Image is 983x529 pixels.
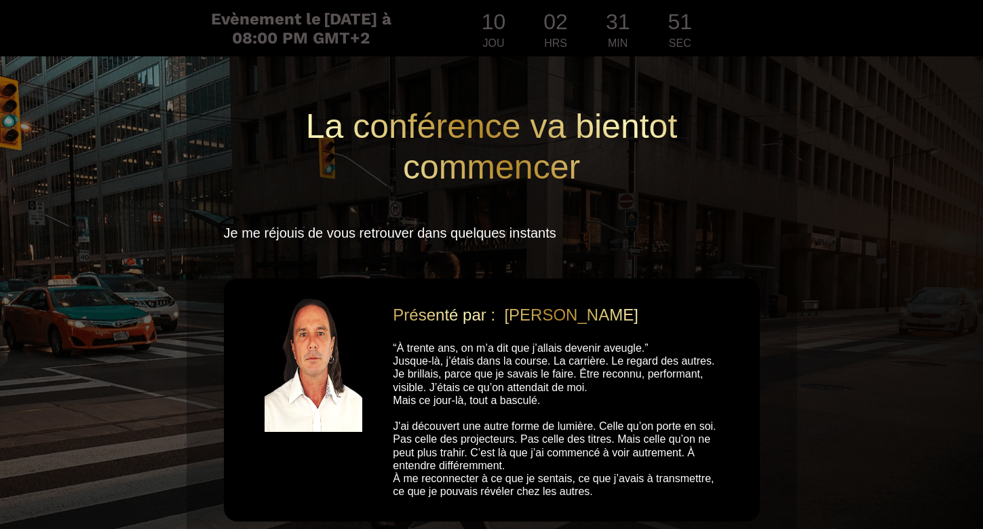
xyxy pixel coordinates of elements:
[224,221,760,244] text: Je me réjouis de vous retrouver dans quelques instants
[265,299,363,432] img: 5a0d73b3e35282f08eb33354dc48696d_20250830_092415.png
[662,7,697,37] div: 51
[232,10,391,48] span: [DATE] à 08:00 PM GMT+2
[393,338,718,501] text: “À trente ans, on m’a dit que j’allais devenir aveugle.” Jusque-là, j’étais dans la course. La ca...
[476,7,512,37] div: 10
[211,10,321,29] span: Evènement le
[538,37,573,50] div: HRS
[393,299,718,331] h2: Présenté par : [PERSON_NAME]
[600,7,636,37] div: 31
[662,37,697,50] div: SEC
[224,99,760,194] h2: La conférence va bientot commencer
[538,7,573,37] div: 02
[600,37,636,50] div: MIN
[476,37,512,50] div: JOU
